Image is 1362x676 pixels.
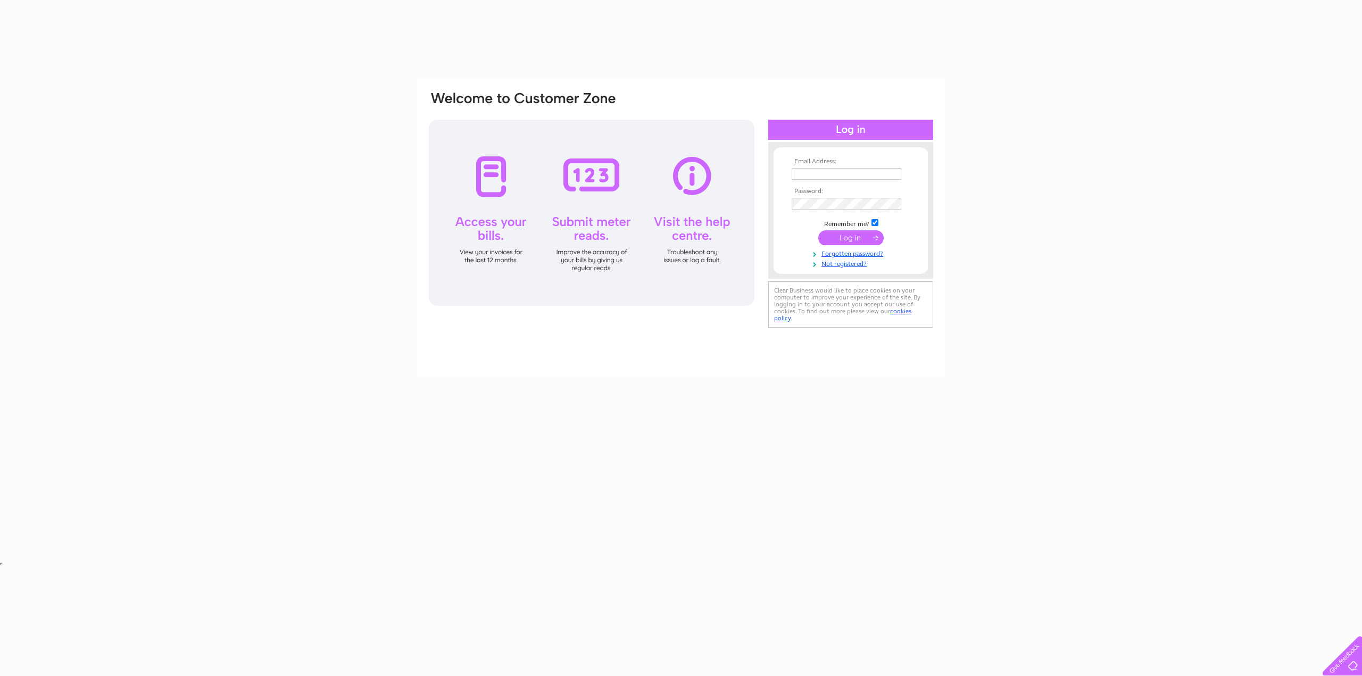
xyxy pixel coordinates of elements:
div: Clear Business would like to place cookies on your computer to improve your experience of the sit... [768,281,933,328]
a: Not registered? [792,258,912,268]
td: Remember me? [789,218,912,228]
th: Email Address: [789,158,912,165]
th: Password: [789,188,912,195]
a: Forgotten password? [792,248,912,258]
input: Submit [818,230,884,245]
a: cookies policy [774,307,911,322]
